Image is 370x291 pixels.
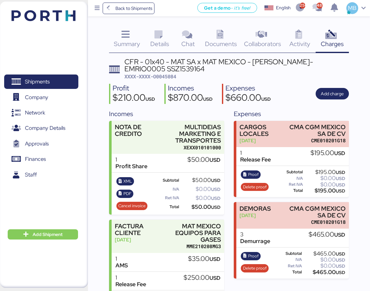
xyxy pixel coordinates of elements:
div: [DATE] [240,212,271,219]
span: USD [336,263,345,269]
div: IVA [276,257,302,262]
div: MME210208MG3 [157,243,221,250]
span: Shipments [25,77,50,86]
div: 1 [115,274,146,281]
span: USD [334,150,345,157]
div: $0.00 [180,187,221,192]
span: XXXX-XXXX-O0045084 [124,73,176,80]
div: English [276,4,291,11]
div: Subtotal [151,178,179,183]
div: CARGOS LOCALES [240,124,281,137]
button: Proof [241,252,261,260]
a: Finances [4,152,78,167]
div: CFR - 01x40 - MAT SA x MAT MEXICO - [PERSON_NAME]-EMRIO0005 SSZ1539164 [124,58,349,73]
div: $0.00 [304,176,345,181]
span: PDF [123,190,131,197]
div: CME010201G18 [284,137,346,144]
span: USD [336,270,345,275]
span: Finances [25,154,46,164]
span: USD [146,96,155,102]
button: XML [116,177,134,185]
span: Company Details [25,123,65,133]
div: $0.00 [180,196,221,201]
div: $660.00 [225,93,271,104]
span: Collaborators [244,40,281,48]
div: CMA CGM MEXICO SA DE CV [282,205,346,219]
div: MAT MEXICO EQUIPOS PARA GASES [157,223,221,243]
div: Expenses [225,84,271,93]
div: AMS [115,262,128,269]
div: IVA [276,176,303,181]
span: USD [209,256,220,263]
div: FACTURA CLIENTE [115,223,154,236]
span: Network [25,108,45,117]
a: Approvals [4,137,78,151]
div: Subtotal [276,170,303,174]
button: Add Shipment [8,229,78,240]
span: Proof [248,253,259,260]
a: Back to Shipments [103,3,155,14]
span: Details [150,40,169,48]
span: USD [336,188,345,194]
div: $50.00 [180,178,221,183]
div: $195.00 [304,188,345,193]
div: [DATE] [115,236,154,243]
span: USD [261,96,271,102]
span: USD [203,96,213,102]
div: Subtotal [276,251,302,256]
a: Network [4,106,78,120]
div: CMA CGM MEXICO SA DE CV [284,124,346,137]
button: Delete proof [241,183,269,191]
div: Total [276,188,303,193]
div: $0.00 [303,263,345,268]
div: Profit Share [115,163,147,170]
span: USD [336,182,345,188]
span: Chat [181,40,195,48]
span: USD [211,177,220,183]
span: Company [25,93,48,102]
span: Add Shipment [33,231,63,238]
div: Total [276,270,302,274]
span: MB [348,4,357,12]
span: Add charge [321,90,344,98]
span: USD [211,204,220,210]
div: Expenses [234,109,349,119]
div: DEMORAS [240,205,271,212]
span: USD [209,156,220,163]
span: USD [336,251,345,257]
div: Total [151,205,179,209]
span: Cancel invoice [118,202,146,209]
div: NOTA DE CREDITO [115,124,154,137]
div: 3 [240,231,270,238]
button: Add charge [316,88,349,99]
div: Demurrage [240,238,270,245]
span: Staff [25,170,37,179]
div: Ret IVA [276,264,302,268]
div: Ret IVA [276,182,303,187]
div: IVA [151,187,179,192]
button: PDF [116,190,134,198]
span: USD [336,176,345,181]
a: Company [4,90,78,105]
div: $195.00 [311,150,345,157]
div: 1 [115,256,128,262]
button: Cancel invoice [116,202,148,210]
div: $35.00 [188,256,220,263]
button: Delete proof [241,264,269,272]
span: USD [211,186,220,192]
span: Delete proof [243,184,267,191]
div: $465.00 [303,270,345,275]
div: [DATE] [240,137,281,144]
div: $0.00 [303,257,345,262]
div: Incomes [109,109,224,119]
span: USD [334,231,345,238]
div: Release Fee [115,281,146,288]
a: Company Details [4,121,78,136]
div: $50.00 [187,156,220,163]
span: Back to Shipments [115,4,152,12]
span: XML [123,178,132,185]
span: USD [211,195,220,201]
span: Approvals [25,139,49,148]
div: MULTIDEIAS MARKETING E TRANSPORTES [157,124,221,144]
span: USD [336,257,345,263]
